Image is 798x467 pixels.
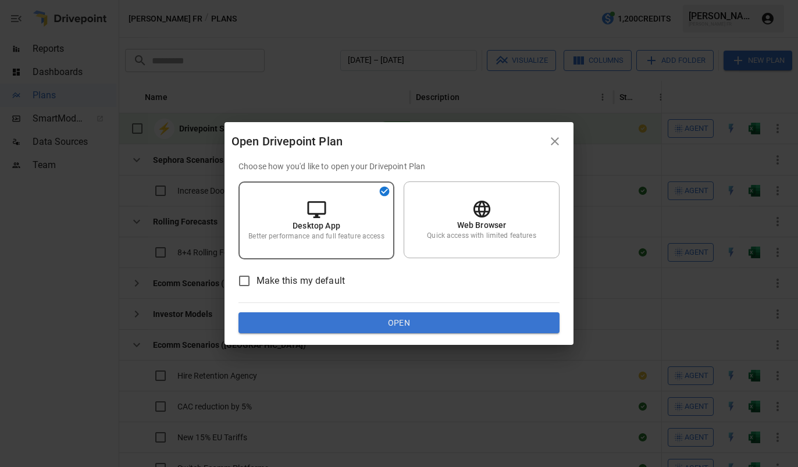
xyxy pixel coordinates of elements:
[256,274,345,288] span: Make this my default
[427,231,536,241] p: Quick access with limited features
[238,161,560,172] p: Choose how you'd like to open your Drivepoint Plan
[238,312,560,333] button: Open
[457,219,507,231] p: Web Browser
[293,220,340,231] p: Desktop App
[248,231,384,241] p: Better performance and full feature access
[231,132,543,151] div: Open Drivepoint Plan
